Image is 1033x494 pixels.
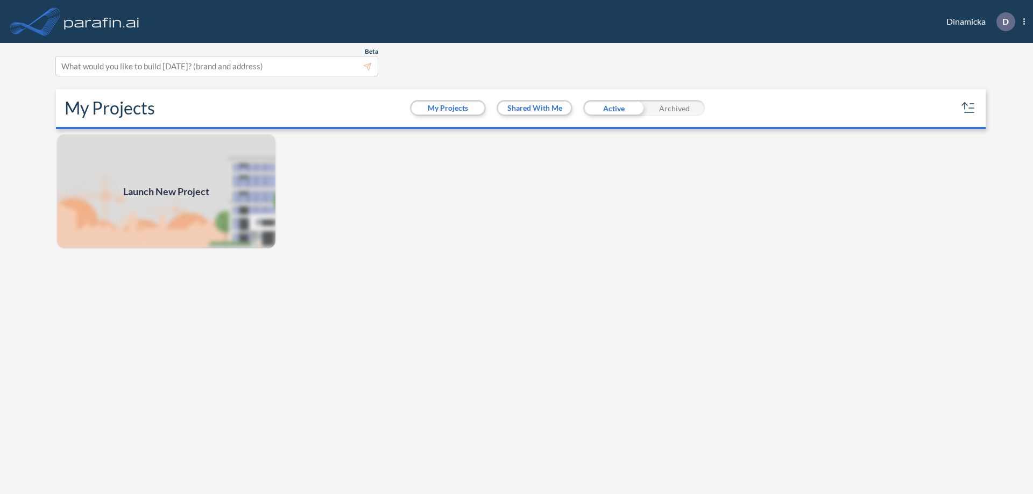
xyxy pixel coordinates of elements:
[65,98,155,118] h2: My Projects
[583,100,644,116] div: Active
[62,11,141,32] img: logo
[1002,17,1009,26] p: D
[644,100,705,116] div: Archived
[56,133,277,249] a: Launch New Project
[56,133,277,249] img: add
[123,184,209,199] span: Launch New Project
[960,99,977,117] button: sort
[930,12,1025,31] div: Dinamicka
[412,102,484,114] button: My Projects
[365,47,378,56] span: Beta
[498,102,571,114] button: Shared With Me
